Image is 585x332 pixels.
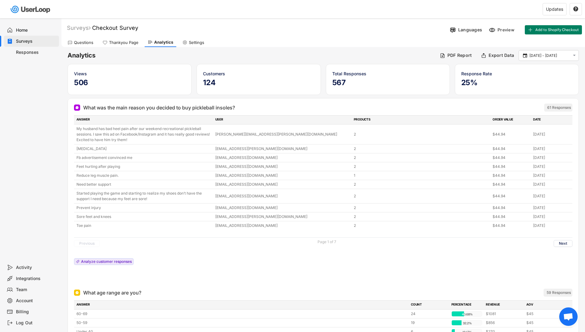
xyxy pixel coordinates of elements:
[74,78,185,87] h5: 506
[573,53,576,58] text: 
[453,311,481,317] div: 40.68%
[547,290,571,295] div: 59 Responses
[522,53,528,58] button: 
[16,320,57,326] div: Log Out
[16,265,57,271] div: Activity
[547,105,571,110] div: 61 Responses
[533,146,570,152] div: [DATE]
[411,320,448,326] div: 19
[571,53,577,58] button: 
[16,38,57,44] div: Surveys
[215,193,350,199] div: [EMAIL_ADDRESS][DOMAIN_NAME]
[74,40,93,45] div: Questions
[533,182,570,187] div: [DATE]
[526,311,563,317] div: $45
[411,302,448,308] div: COUNT
[215,132,350,137] div: [PERSON_NAME][EMAIL_ADDRESS][PERSON_NAME][DOMAIN_NAME]
[76,205,212,211] div: Prevent injury
[332,78,443,87] h5: 567
[354,223,489,228] div: 2
[76,223,212,228] div: Toe pain
[16,309,57,315] div: Billing
[489,53,514,58] div: Export Data
[76,173,212,178] div: Reduce leg muscle pain.
[493,117,529,123] div: ORDER VALUE
[533,214,570,219] div: [DATE]
[486,302,523,308] div: REVENUE
[76,155,212,160] div: Fb advertisement convinced me
[493,164,529,169] div: $44.94
[75,106,79,109] img: Open Ended
[486,311,523,317] div: $1081
[215,173,350,178] div: [EMAIL_ADDRESS][DOMAIN_NAME]
[486,320,523,326] div: $856
[318,240,336,244] div: Page 1 of 7
[203,78,314,87] h5: 124
[559,307,578,326] div: Open chat
[74,240,100,247] button: Previous
[535,28,579,32] span: Add to Shopify Checkout
[493,193,529,199] div: $44.94
[215,155,350,160] div: [EMAIL_ADDRESS][DOMAIN_NAME]
[354,155,489,160] div: 2
[76,164,212,169] div: Feet hurting after playing
[354,173,489,178] div: 1
[533,164,570,169] div: [DATE]
[215,146,350,152] div: [EMAIL_ADDRESS][PERSON_NAME][DOMAIN_NAME]
[215,182,350,187] div: [EMAIL_ADDRESS][DOMAIN_NAME]
[76,117,212,123] div: ANSWER
[461,70,572,77] div: Response Rate
[16,298,57,304] div: Account
[493,155,529,160] div: $44.94
[83,104,235,111] div: What was the main reason you decided to buy pickleball insoles?
[332,70,443,77] div: Total Responses
[75,291,79,294] img: Single Select
[354,182,489,187] div: 2
[354,117,489,123] div: PRODUCTS
[215,164,350,169] div: [EMAIL_ADDRESS][DOMAIN_NAME]
[493,182,529,187] div: $44.94
[354,205,489,211] div: 2
[493,214,529,219] div: $44.94
[411,311,448,317] div: 24
[493,205,529,211] div: $44.94
[215,205,350,211] div: [EMAIL_ADDRESS][DOMAIN_NAME]
[76,126,212,143] div: My husband has bad heel pain after our weekend recreational pickleball sessions. I saw this ad on...
[203,70,314,77] div: Customers
[526,320,563,326] div: $45
[554,240,572,247] button: Next
[109,40,138,45] div: Thankyou Page
[453,320,481,326] div: 32.2%
[447,53,472,58] div: PDF Report
[493,132,529,137] div: $44.94
[493,223,529,228] div: $44.94
[573,6,579,12] button: 
[546,7,563,11] div: Updates
[533,205,570,211] div: [DATE]
[354,146,489,152] div: 2
[451,302,482,308] div: PERCENTAGE
[215,117,350,123] div: USER
[497,27,516,33] div: Preview
[523,53,527,58] text: 
[354,214,489,219] div: 2
[533,193,570,199] div: [DATE]
[76,320,407,326] div: 50-59
[458,27,482,33] div: Languages
[354,193,489,199] div: 2
[533,117,570,123] div: DATE
[529,53,570,59] input: Select Date Range
[92,25,138,31] font: Checkout Survey
[533,155,570,160] div: [DATE]
[16,27,57,33] div: Home
[16,276,57,282] div: Integrations
[189,40,204,45] div: Settings
[67,24,91,31] div: Surveys
[533,223,570,228] div: [DATE]
[354,132,489,137] div: 2
[76,302,407,308] div: ANSWER
[493,146,529,152] div: $44.94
